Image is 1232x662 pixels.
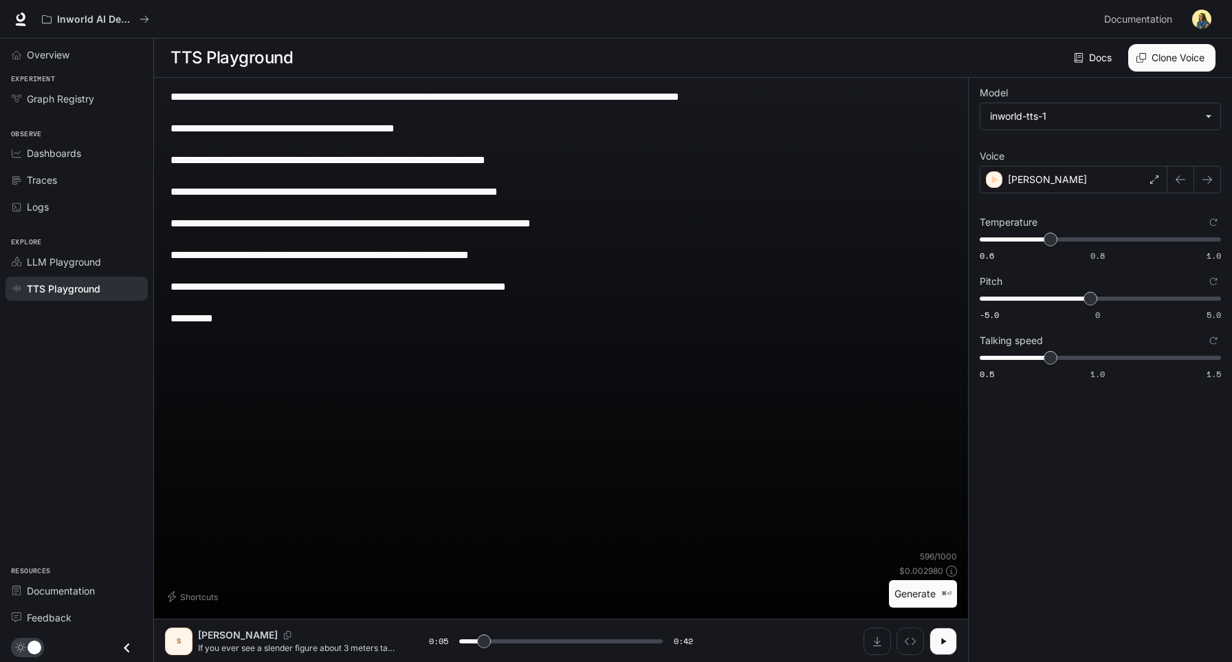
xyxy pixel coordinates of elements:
p: If you ever see a slender figure about 3 meters tall standing in the foggy glow — do not stop wal... [198,642,396,654]
button: Close drawer [111,634,142,662]
p: Model [980,88,1008,98]
button: User avatar [1188,6,1215,33]
p: [PERSON_NAME] [1008,173,1087,186]
a: Docs [1071,44,1117,72]
p: ⌘⏎ [941,590,951,598]
a: LLM Playground [5,250,148,274]
span: Dashboards [27,146,81,160]
p: Pitch [980,277,1002,286]
button: Reset to default [1206,274,1221,289]
span: Documentation [1104,11,1172,28]
span: Overview [27,47,69,62]
span: Traces [27,173,57,187]
a: Overview [5,43,148,67]
a: TTS Playground [5,277,148,301]
div: inworld-tts-1 [980,103,1220,129]
span: 1.5 [1207,368,1221,380]
button: Clone Voice [1128,44,1215,72]
button: Reset to default [1206,215,1221,230]
img: User avatar [1192,10,1211,29]
span: 1.0 [1090,368,1105,380]
span: 0:05 [429,634,448,648]
a: Graph Registry [5,87,148,111]
button: Reset to default [1206,333,1221,348]
span: 0:42 [674,634,693,648]
div: inworld-tts-1 [990,109,1198,123]
p: $ 0.002980 [899,565,943,577]
button: Shortcuts [165,586,223,608]
a: Feedback [5,606,148,630]
button: All workspaces [36,6,155,33]
span: 0.5 [980,368,994,380]
p: Voice [980,151,1004,161]
h1: TTS Playground [170,44,293,72]
span: -5.0 [980,309,999,321]
span: 5.0 [1207,309,1221,321]
span: 0.6 [980,250,994,261]
button: Generate⌘⏎ [889,580,957,608]
a: Documentation [1099,6,1182,33]
p: Talking speed [980,336,1043,345]
p: [PERSON_NAME] [198,628,278,642]
a: Logs [5,195,148,219]
button: Inspect [896,628,924,655]
p: 596 / 1000 [920,551,957,562]
span: Graph Registry [27,92,94,106]
a: Traces [5,168,148,192]
span: 0 [1095,309,1100,321]
span: Dark mode toggle [27,639,41,654]
button: Copy Voice ID [278,631,297,639]
span: Feedback [27,610,71,625]
p: Inworld AI Demos [57,14,134,25]
button: Download audio [863,628,891,655]
span: Documentation [27,584,95,598]
div: S [168,630,190,652]
span: 1.0 [1207,250,1221,261]
span: LLM Playground [27,255,101,269]
a: Dashboards [5,141,148,165]
p: Temperature [980,217,1037,227]
span: TTS Playground [27,281,100,296]
span: 0.8 [1090,250,1105,261]
a: Documentation [5,579,148,603]
span: Logs [27,200,49,214]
